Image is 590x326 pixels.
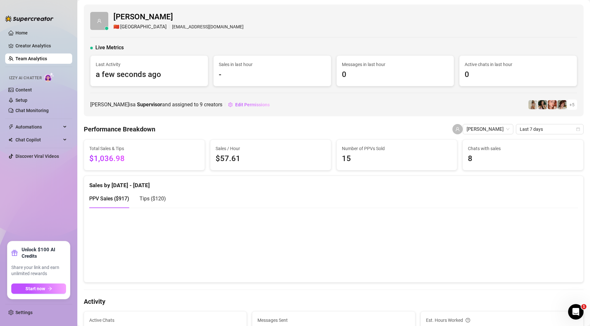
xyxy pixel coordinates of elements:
h4: Activity [84,297,584,306]
span: 0 [465,69,572,81]
img: Ruby [557,100,566,109]
a: Settings [15,310,33,315]
span: gift [11,250,18,256]
span: + 5 [569,101,575,108]
span: Chat Copilot [15,135,61,145]
span: Tips ( $120 ) [140,196,166,202]
span: Live Metrics [95,44,124,52]
div: [EMAIL_ADDRESS][DOMAIN_NAME] [113,23,244,31]
img: AI Chatter [44,72,54,82]
span: Sales / Hour [216,145,326,152]
a: Team Analytics [15,56,47,61]
span: Automations [15,122,61,132]
span: Active chats in last hour [465,61,572,68]
span: - [219,69,326,81]
span: Share your link and earn unlimited rewards [11,264,66,277]
span: user [97,19,102,23]
span: user [455,127,460,131]
span: Chats with sales [468,145,578,152]
span: Total Sales & Tips [89,145,199,152]
iframe: Intercom live chat [568,304,584,320]
span: setting [228,102,233,107]
span: question-circle [466,317,470,324]
span: thunderbolt [8,124,14,129]
button: Start nowarrow-right [11,283,66,294]
span: Active Chats [89,317,241,324]
h4: Performance Breakdown [84,125,155,134]
img: logo-BBDzfeDw.svg [5,15,53,22]
span: [PERSON_NAME] is a and assigned to creators [90,101,222,109]
span: a few seconds ago [96,69,203,81]
span: Last 7 days [520,124,580,134]
span: 1 [581,304,586,309]
span: Last Activity [96,61,203,68]
a: Content [15,87,32,92]
span: 8 [468,153,578,165]
a: Discover Viral Videos [15,154,59,159]
span: Start now [25,286,45,291]
span: Sales in last hour [219,61,326,68]
span: PPV Sales ( $917 ) [89,196,129,202]
span: Izzy AI Chatter [9,75,42,81]
div: Est. Hours Worked [426,317,578,324]
div: Sales by [DATE] - [DATE] [89,176,578,190]
span: $57.61 [216,153,326,165]
img: Allie [538,100,547,109]
span: 15 [342,153,452,165]
span: Number of PPVs Sold [342,145,452,152]
span: calendar [576,127,580,131]
span: $1,036.98 [89,153,199,165]
img: Zoey [528,100,537,109]
span: [PERSON_NAME] [113,11,244,23]
span: 0 [342,69,449,81]
span: arrow-right [48,286,52,291]
span: 9 [200,101,203,108]
span: brandon ty [467,124,509,134]
button: Edit Permissions [228,100,270,110]
span: Edit Permissions [235,102,270,107]
span: 🇨🇳 [113,23,120,31]
span: Messages in last hour [342,61,449,68]
img: Northeie [548,100,557,109]
strong: Unlock $100 AI Credits [22,246,66,259]
span: [GEOGRAPHIC_DATA] [120,23,167,31]
a: Chat Monitoring [15,108,49,113]
b: Supervisor [137,101,162,108]
a: Setup [15,98,27,103]
a: Creator Analytics [15,41,67,51]
span: Messages Sent [257,317,410,324]
img: Chat Copilot [8,138,13,142]
a: Home [15,30,28,35]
